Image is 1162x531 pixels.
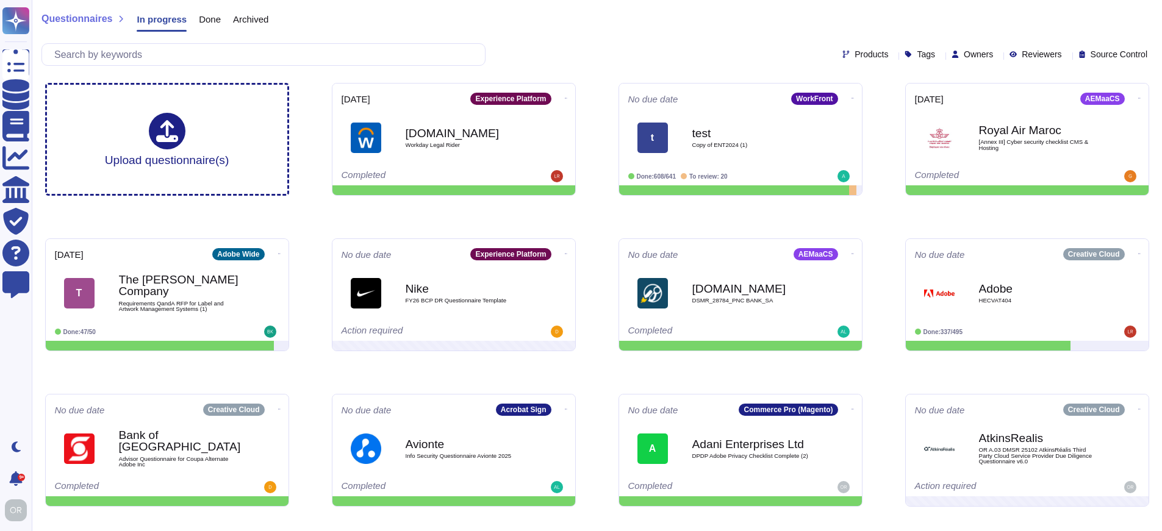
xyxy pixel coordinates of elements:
span: OR A.03 DMSR 25102 AtkinsRéalis Third Party Cloud Service Provider Due Diligence Questionnaire v6.0 [979,447,1101,465]
span: No due date [915,250,965,259]
div: Completed [628,326,778,338]
div: Completed [915,170,1064,182]
span: No due date [628,405,678,415]
div: Commerce Pro (Magento) [739,404,837,416]
span: Tags [917,50,935,59]
span: To review: 20 [689,173,728,180]
span: DSMR_28784_PNC BANK_SA [692,298,814,304]
span: [Annex III] Cyber security checklist CMS & Hosting [979,139,1101,151]
div: Action required [915,481,1064,493]
img: Logo [351,433,381,464]
span: Workday Legal Rider [406,142,528,148]
img: user [1124,481,1136,493]
span: [DATE] [915,94,944,104]
span: Done: 337/495 [924,329,963,335]
div: Completed [342,481,491,493]
span: Products [855,50,888,59]
div: Experience Platform [470,248,551,260]
img: Logo [924,278,955,308]
div: Upload questionnaire(s) [105,113,229,166]
b: Nike [406,283,528,294]
span: Questionnaires [41,14,112,24]
div: AEMaaCS [1080,93,1125,105]
span: [DATE] [342,94,370,104]
span: Owners [964,50,993,59]
img: Logo [924,123,955,153]
div: WorkFront [791,93,837,105]
div: Experience Platform [470,93,551,105]
div: Creative Cloud [203,404,265,416]
div: Acrobat Sign [496,404,551,416]
img: user [264,326,276,338]
span: Done [199,15,221,24]
img: Logo [351,278,381,308]
div: 9+ [18,474,25,481]
img: user [5,499,27,521]
span: Info Security Questionnaire Avionte 2025 [406,453,528,459]
img: user [551,170,563,182]
span: In progress [137,15,187,24]
input: Search by keywords [48,44,485,65]
div: Creative Cloud [1063,404,1125,416]
div: AEMaaCS [794,248,838,260]
b: Bank of [GEOGRAPHIC_DATA] [119,429,241,452]
b: test [692,127,814,139]
span: No due date [915,405,965,415]
span: No due date [55,405,105,415]
b: Adani Enterprises Ltd [692,438,814,450]
span: Requirements QandA RFP for Label and Artwork Management Systems (1) [119,301,241,312]
img: user [551,481,563,493]
b: Avionte [406,438,528,450]
span: No due date [342,405,392,415]
div: Completed [55,481,204,493]
span: Done: 47/50 [63,329,96,335]
div: T [64,278,95,308]
b: The [PERSON_NAME] Company [119,274,241,297]
span: No due date [628,94,678,104]
span: FY26 BCP DR Questionnaire Template [406,298,528,304]
span: Advisor Questionnaire for Coupa Alternate Adobe Inc [119,456,241,468]
b: [DOMAIN_NAME] [692,283,814,294]
b: Royal Air Maroc [979,124,1101,136]
span: No due date [628,250,678,259]
span: Done: 608/641 [637,173,676,180]
span: Archived [233,15,268,24]
img: Logo [637,278,668,308]
span: Source Control [1091,50,1147,59]
img: user [837,326,850,338]
span: HECVAT404 [979,298,1101,304]
div: t [637,123,668,153]
div: Adobe Wide [212,248,264,260]
span: Copy of ENT2024 (1) [692,142,814,148]
img: user [837,170,850,182]
button: user [2,497,35,524]
b: Adobe [979,283,1101,294]
img: user [264,481,276,493]
img: user [1124,326,1136,338]
div: Completed [342,170,491,182]
span: DPDP Adobe Privacy Checklist Complete (2) [692,453,814,459]
span: [DATE] [55,250,84,259]
div: Creative Cloud [1063,248,1125,260]
img: user [1124,170,1136,182]
div: A [637,433,668,464]
img: Logo [351,123,381,153]
img: user [551,326,563,338]
div: Completed [628,481,778,493]
b: [DOMAIN_NAME] [406,127,528,139]
span: No due date [342,250,392,259]
div: Action required [342,326,491,338]
img: Logo [924,433,955,464]
span: Reviewers [1022,50,1061,59]
b: AtkinsRealis [979,432,1101,444]
img: Logo [64,433,95,464]
img: user [837,481,850,493]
